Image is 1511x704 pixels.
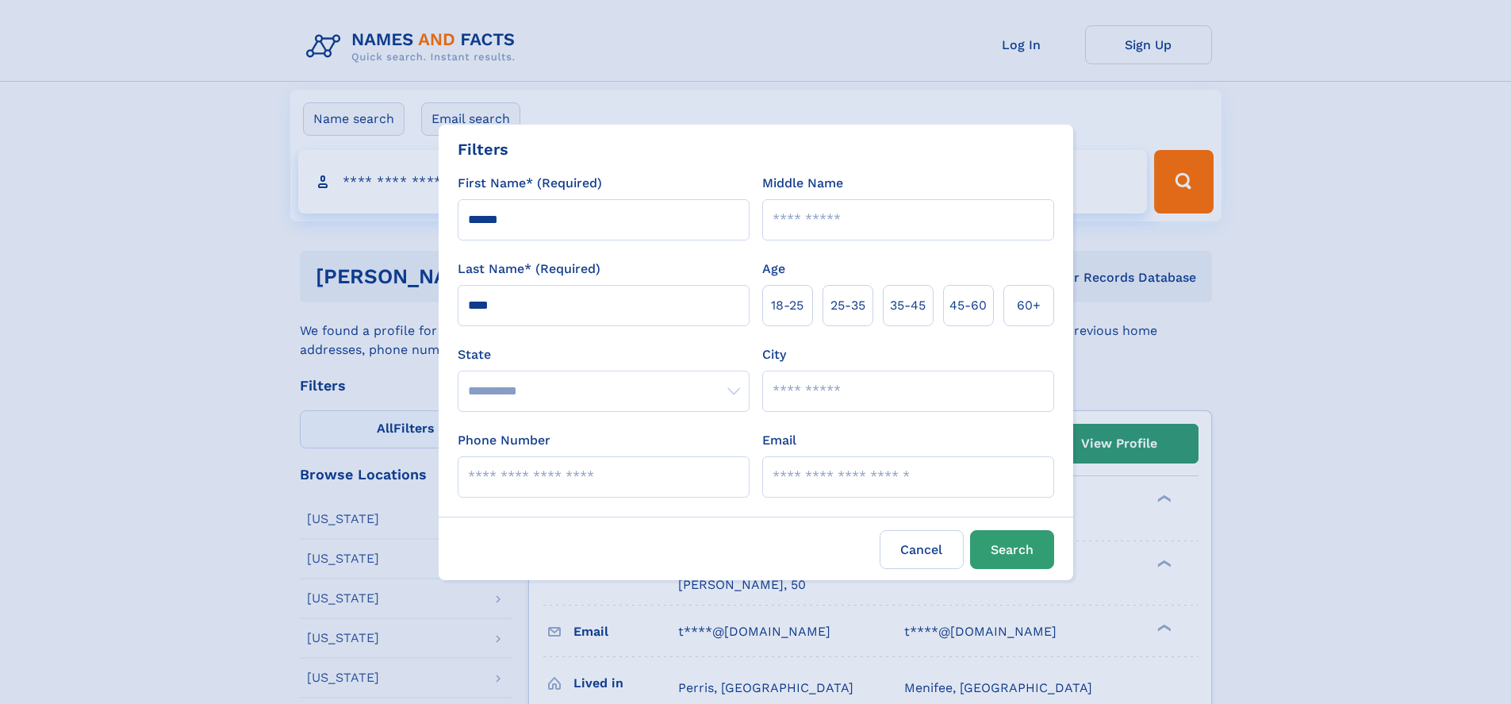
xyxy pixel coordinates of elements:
label: City [762,345,786,364]
label: Phone Number [458,431,550,450]
label: First Name* (Required) [458,174,602,193]
label: State [458,345,750,364]
span: 45‑60 [949,296,987,315]
label: Cancel [880,530,964,569]
label: Age [762,260,785,279]
span: 35‑45 [890,296,926,315]
div: Filters [458,137,508,161]
span: 60+ [1017,296,1041,315]
button: Search [970,530,1054,569]
label: Email [762,431,796,450]
span: 18‑25 [771,296,803,315]
label: Middle Name [762,174,843,193]
label: Last Name* (Required) [458,260,600,279]
span: 25‑35 [830,296,865,315]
